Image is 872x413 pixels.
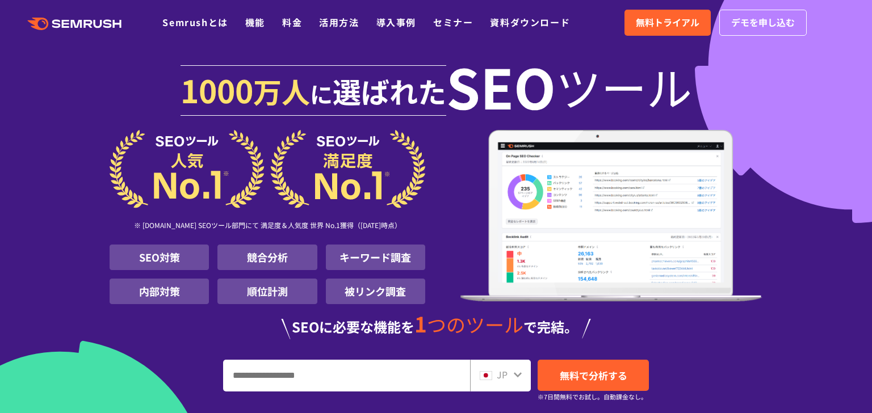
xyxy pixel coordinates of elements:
[636,15,699,30] span: 無料トライアル
[110,313,762,339] div: SEOに必要な機能を
[110,208,425,245] div: ※ [DOMAIN_NAME] SEOツール部門にて 満足度＆人気度 世界 No.1獲得（[DATE]時点）
[433,15,473,29] a: セミナー
[245,15,265,29] a: 機能
[224,360,469,391] input: URL、キーワードを入力してください
[162,15,228,29] a: Semrushとは
[414,308,427,339] span: 1
[490,15,570,29] a: 資料ダウンロード
[560,368,627,382] span: 無料で分析する
[719,10,807,36] a: デモを申し込む
[326,279,425,304] li: 被リンク調査
[376,15,416,29] a: 導入事例
[556,64,692,109] span: ツール
[253,70,310,111] span: 万人
[538,391,647,402] small: ※7日間無料でお試し。自動課金なし。
[497,368,508,381] span: JP
[333,70,446,111] span: 選ばれた
[523,317,578,336] span: で完結。
[446,64,556,109] span: SEO
[282,15,302,29] a: 料金
[624,10,711,36] a: 無料トライアル
[110,279,209,304] li: 内部対策
[217,245,317,270] li: 競合分析
[427,310,523,338] span: つのツール
[326,245,425,270] li: キーワード調査
[538,360,649,391] a: 無料で分析する
[731,15,795,30] span: デモを申し込む
[217,279,317,304] li: 順位計測
[110,245,209,270] li: SEO対策
[181,67,253,112] span: 1000
[310,77,333,110] span: に
[319,15,359,29] a: 活用方法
